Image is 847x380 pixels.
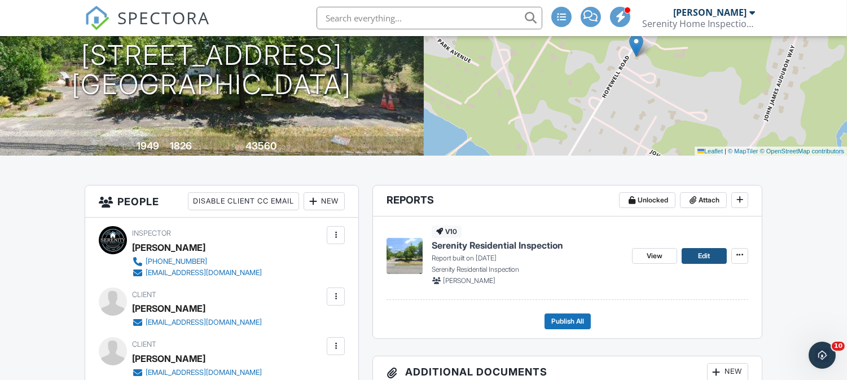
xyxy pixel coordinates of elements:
[317,7,542,29] input: Search everything...
[132,300,205,317] div: [PERSON_NAME]
[760,148,844,154] a: © OpenStreetMap contributors
[122,143,135,151] span: Built
[245,140,277,152] div: 43560
[117,6,210,29] span: SPECTORA
[304,192,345,210] div: New
[725,148,726,154] span: |
[194,143,209,151] span: sq. ft.
[809,342,836,369] iframe: Intercom live chat
[170,140,192,152] div: 1826
[673,7,747,18] div: [PERSON_NAME]
[72,41,352,100] h1: [STREET_ADDRESS] [GEOGRAPHIC_DATA]
[132,239,205,256] div: [PERSON_NAME]
[132,317,262,328] a: [EMAIL_ADDRESS][DOMAIN_NAME]
[85,6,109,30] img: The Best Home Inspection Software - Spectora
[132,340,156,348] span: Client
[146,257,207,266] div: [PHONE_NUMBER]
[132,229,171,237] span: Inspector
[188,192,299,210] div: Disable Client CC Email
[137,140,159,152] div: 1949
[629,34,643,57] img: Marker
[146,368,262,377] div: [EMAIL_ADDRESS][DOMAIN_NAME]
[85,185,358,218] h3: People
[728,148,758,154] a: © MapTiler
[642,18,755,29] div: Serenity Home Inspections
[132,290,156,299] span: Client
[697,148,723,154] a: Leaflet
[832,342,845,351] span: 10
[132,256,262,267] a: [PHONE_NUMBER]
[132,350,205,367] div: [PERSON_NAME]
[278,143,292,151] span: sq.ft.
[146,268,262,277] div: [EMAIL_ADDRESS][DOMAIN_NAME]
[220,143,244,151] span: Lot Size
[132,267,262,279] a: [EMAIL_ADDRESS][DOMAIN_NAME]
[146,318,262,327] div: [EMAIL_ADDRESS][DOMAIN_NAME]
[85,15,210,39] a: SPECTORA
[132,367,262,378] a: [EMAIL_ADDRESS][DOMAIN_NAME]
